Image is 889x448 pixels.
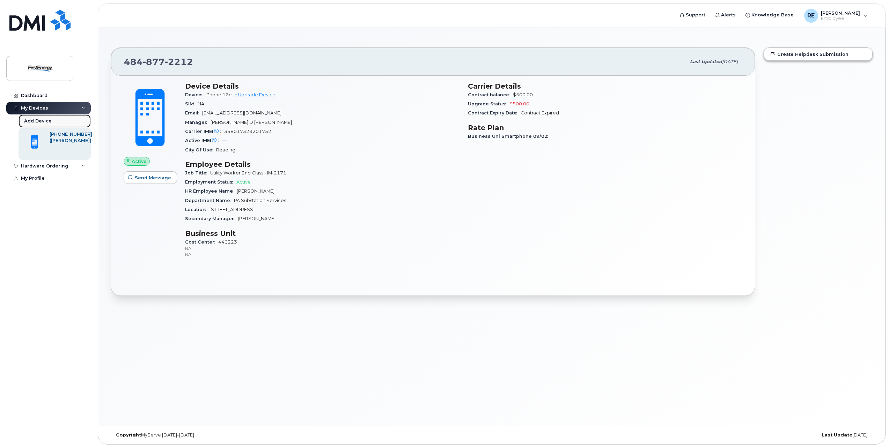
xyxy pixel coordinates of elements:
[216,147,235,152] span: Reading
[619,432,873,438] div: [DATE]
[210,170,286,176] span: Utility Worker 2nd Class - IM-2171
[468,92,513,97] span: Contract balance
[690,59,722,64] span: Last updated
[721,12,736,18] span: Alerts
[185,251,460,257] p: NA
[722,59,738,64] span: [DATE]
[143,57,165,67] span: 877
[205,92,232,97] span: iPhone 16e
[521,110,559,115] span: Contract Expired
[135,174,171,181] span: Send Message
[821,10,860,16] span: [PERSON_NAME]
[124,57,193,67] span: 484
[185,188,237,194] span: HR Employee Name
[202,110,281,115] span: [EMAIL_ADDRESS][DOMAIN_NAME]
[124,171,177,184] button: Send Message
[185,198,234,203] span: Department Name
[185,101,198,106] span: SIM
[222,138,227,143] span: —
[185,129,224,134] span: Carrier IMEI
[821,16,860,21] span: Employee
[185,239,460,257] span: 440223
[751,12,794,18] span: Knowledge Base
[185,207,210,212] span: Location
[234,198,286,203] span: PA Substation Services
[210,207,255,212] span: [STREET_ADDRESS]
[807,12,815,20] span: RE
[513,92,533,97] span: $500.00
[822,432,852,438] strong: Last Update
[741,8,799,22] a: Knowledge Base
[165,57,193,67] span: 2212
[509,101,529,106] span: $500.00
[468,124,742,132] h3: Rate Plan
[185,110,202,115] span: Email
[116,432,141,438] strong: Copyright
[185,179,236,185] span: Employment Status
[185,229,460,238] h3: Business Unit
[675,8,710,22] a: Support
[224,129,271,134] span: 358017329201752
[132,158,147,165] span: Active
[185,245,460,251] p: NA
[238,216,275,221] span: [PERSON_NAME]
[211,120,292,125] span: [PERSON_NAME] D [PERSON_NAME]
[237,188,274,194] span: [PERSON_NAME]
[710,8,741,22] a: Alerts
[859,418,884,443] iframe: Messenger Launcher
[185,239,218,245] span: Cost Center
[111,432,365,438] div: MyServe [DATE]–[DATE]
[198,101,204,106] span: NA
[185,147,216,152] span: City Of Use
[686,12,705,18] span: Support
[185,138,222,143] span: Active IMEI
[468,110,521,115] span: Contract Expiry Date
[468,134,551,139] span: Business Unl Smartphone 09/02
[236,179,251,185] span: Active
[468,101,509,106] span: Upgrade Status
[185,216,238,221] span: Secondary Manager
[185,160,460,169] h3: Employee Details
[185,82,460,90] h3: Device Details
[764,48,872,60] a: Create Helpdesk Submission
[799,9,872,23] div: Remy, Ediana J
[468,82,742,90] h3: Carrier Details
[185,170,210,176] span: Job Title
[235,92,275,97] a: + Upgrade Device
[185,120,211,125] span: Manager
[185,92,205,97] span: Device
